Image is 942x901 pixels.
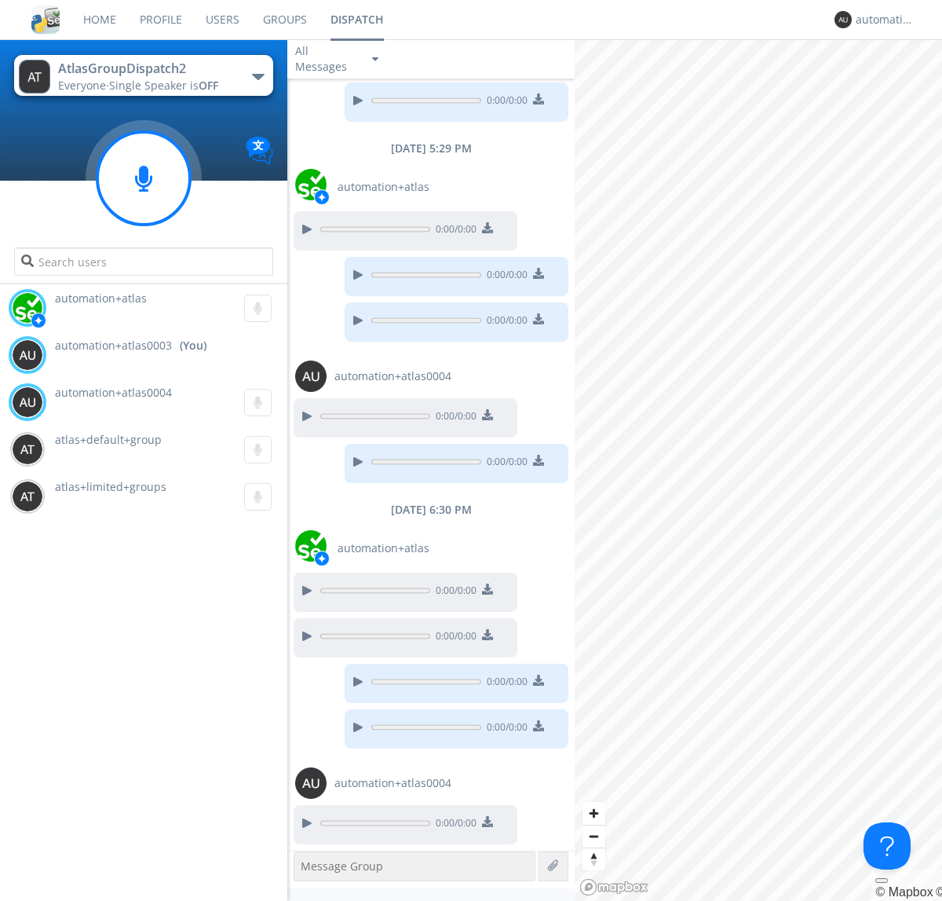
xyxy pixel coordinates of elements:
[295,530,327,562] img: d2d01cd9b4174d08988066c6d424eccd
[58,60,235,78] div: AtlasGroupDispatch2
[295,169,327,200] img: d2d01cd9b4174d08988066c6d424eccd
[199,78,218,93] span: OFF
[834,11,852,28] img: 373638.png
[12,434,43,465] img: 373638.png
[295,767,327,799] img: 373638.png
[856,12,915,27] div: automation+atlas0003
[430,584,476,601] span: 0:00 / 0:00
[875,878,888,883] button: Toggle attribution
[533,455,544,466] img: download media button
[582,848,605,870] button: Reset bearing to north
[482,409,493,420] img: download media button
[482,584,493,595] img: download media button
[14,55,272,96] button: AtlasGroupDispatch2Everyone·Single Speaker isOFF
[482,222,493,233] img: download media button
[582,802,605,825] button: Zoom in
[582,848,605,870] span: Reset bearing to north
[12,481,43,512] img: 373638.png
[482,629,493,640] img: download media button
[430,629,476,646] span: 0:00 / 0:00
[579,878,648,896] a: Mapbox logo
[31,5,60,34] img: cddb5a64eb264b2086981ab96f4c1ba7
[481,268,528,285] span: 0:00 / 0:00
[180,338,206,353] div: (You)
[12,386,43,418] img: 373638.png
[430,222,476,240] span: 0:00 / 0:00
[287,141,575,156] div: [DATE] 5:29 PM
[338,540,429,556] span: automation+atlas
[12,292,43,324] img: d2d01cd9b4174d08988066c6d424eccd
[55,385,172,400] span: automation+atlas0004
[14,247,272,276] input: Search users
[338,179,429,195] span: automation+atlas
[372,57,378,61] img: caret-down-sm.svg
[55,479,166,494] span: atlas+limited+groups
[582,825,605,848] button: Zoom out
[481,675,528,692] span: 0:00 / 0:00
[334,368,451,384] span: automation+atlas0004
[430,816,476,833] span: 0:00 / 0:00
[533,93,544,104] img: download media button
[55,432,162,447] span: atlas+default+group
[533,720,544,731] img: download media button
[295,361,327,392] img: 373638.png
[430,409,476,427] span: 0:00 / 0:00
[533,675,544,686] img: download media button
[109,78,218,93] span: Single Speaker is
[55,291,147,306] span: automation+atlas
[334,775,451,791] span: automation+atlas0004
[55,338,172,353] span: automation+atlas0003
[58,78,235,93] div: Everyone ·
[533,313,544,324] img: download media button
[12,339,43,371] img: 373638.png
[863,822,911,870] iframe: Toggle Customer Support
[481,720,528,738] span: 0:00 / 0:00
[246,137,273,164] img: Translation enabled
[533,268,544,279] img: download media button
[481,93,528,111] span: 0:00 / 0:00
[287,502,575,518] div: [DATE] 6:30 PM
[19,60,50,93] img: 373638.png
[481,455,528,472] span: 0:00 / 0:00
[482,816,493,827] img: download media button
[481,313,528,331] span: 0:00 / 0:00
[295,43,358,75] div: All Messages
[875,885,933,899] a: Mapbox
